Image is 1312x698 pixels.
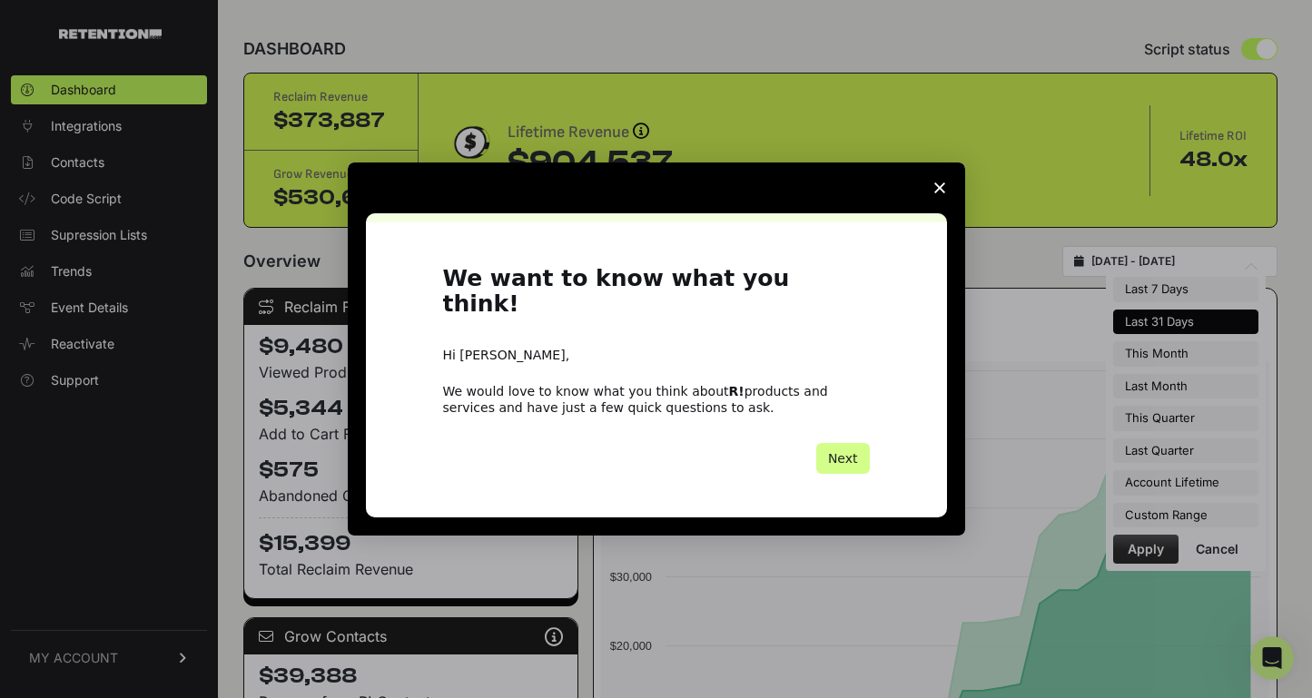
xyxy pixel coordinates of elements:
span: Close survey [914,162,965,213]
h1: We want to know what you think! [443,266,870,329]
div: We would love to know what you think about products and services and have just a few quick questi... [443,383,870,416]
button: Next [816,443,870,474]
b: R! [729,384,745,398]
div: Hi [PERSON_NAME], [443,347,870,365]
